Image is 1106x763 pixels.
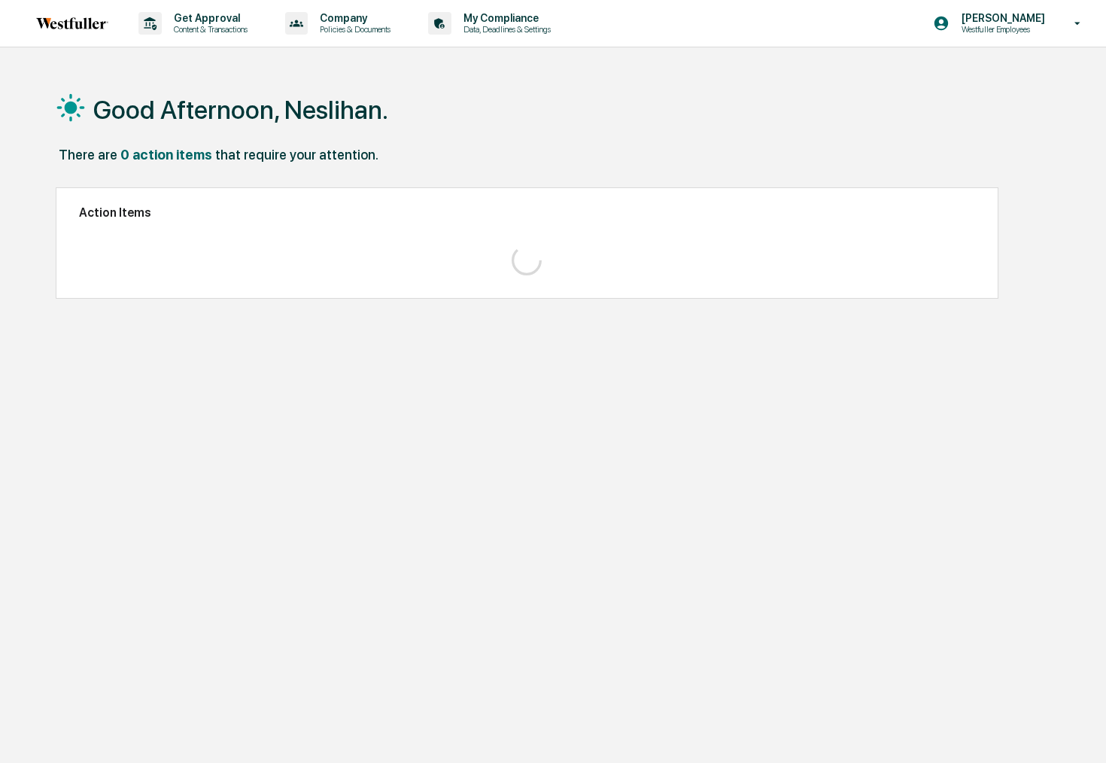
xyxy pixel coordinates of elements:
img: logo [36,17,108,29]
div: that require your attention. [215,147,378,163]
p: Westfuller Employees [950,24,1053,35]
div: 0 action items [120,147,212,163]
h1: Good Afternoon, Neslihan. [93,95,388,125]
p: Company [308,12,398,24]
h2: Action Items [79,205,975,220]
p: Get Approval [162,12,255,24]
p: [PERSON_NAME] [950,12,1053,24]
p: Policies & Documents [308,24,398,35]
p: My Compliance [451,12,558,24]
div: There are [59,147,117,163]
p: Content & Transactions [162,24,255,35]
p: Data, Deadlines & Settings [451,24,558,35]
